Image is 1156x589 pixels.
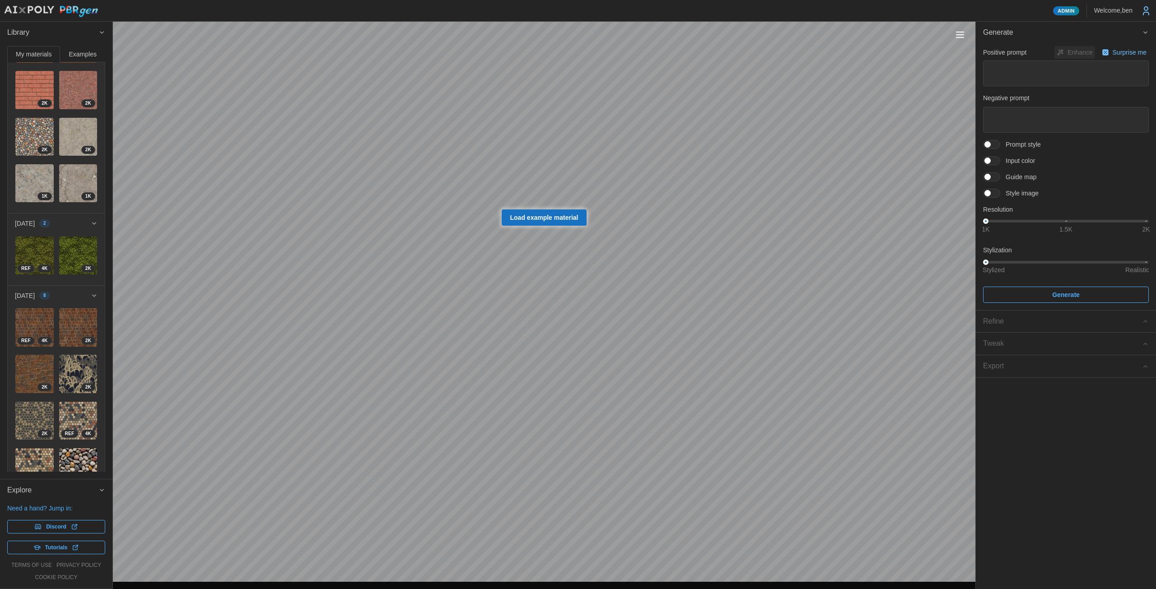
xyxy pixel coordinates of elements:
[983,246,1149,255] p: Stylization
[59,448,98,487] a: YxssYRIZkHV5myLvHj3a1K
[15,117,54,157] a: JR9ngvWYuo8e7HxrtyAs2K
[43,292,46,299] span: 8
[85,430,91,437] span: 4 K
[1113,48,1148,57] p: Surprise me
[976,311,1156,333] button: Refine
[8,286,105,306] button: [DATE]8
[8,213,105,233] button: [DATE]2
[15,164,54,203] img: atUsAvqrfrvbK7dszHxB
[42,337,47,344] span: 4 K
[954,28,966,41] button: Toggle viewport controls
[59,118,98,156] img: yu9Lh80SJb8YnRlFJa9t
[502,209,587,226] a: Load example material
[59,236,98,275] a: Nv7kY5UauIg1uLrKqlXU2K
[4,5,98,18] img: AIxPoly PBRgen
[1000,156,1035,165] span: Input color
[85,100,91,107] span: 2 K
[983,205,1149,214] p: Resolution
[15,237,54,275] img: TdM3VFpPOfmOIoc5k0OA
[15,164,54,203] a: atUsAvqrfrvbK7dszHxB1K
[15,70,54,110] a: o9hTqfdiaq8kUnPKTfxb2K
[65,430,75,437] span: REF
[7,541,105,554] a: Tutorials
[15,236,54,275] a: TdM3VFpPOfmOIoc5k0OA4KREF
[59,354,98,394] a: 1vXLSweGIcjDdiMKpgYm2K
[1054,46,1095,59] button: Enhance
[59,70,98,110] a: 8v33SPSNeCNSrOwj3MRc2K
[85,384,91,391] span: 2 K
[15,355,54,393] img: baI6HOqcN2N0kLHV6HEe
[983,48,1026,57] p: Positive prompt
[7,520,105,533] a: Discord
[59,402,98,440] img: 3OH8dOOcLztmL0gIbVeh
[1000,172,1036,181] span: Guide map
[983,93,1149,102] p: Negative prompt
[42,384,47,391] span: 2 K
[56,561,101,569] a: privacy policy
[15,402,54,440] img: QCi17TOVhXxFJeKn2Cfk
[1058,7,1074,15] span: Admin
[976,44,1156,310] div: Generate
[59,401,98,441] a: 3OH8dOOcLztmL0gIbVeh4KREF
[1094,6,1133,15] p: Welcome, ben
[11,561,52,569] a: terms of use
[15,448,54,487] a: PivPJkOK2vv06AM9d33M1K
[59,117,98,157] a: yu9Lh80SJb8YnRlFJa9t2K
[46,520,66,533] span: Discord
[42,430,47,437] span: 2 K
[1067,48,1094,57] p: Enhance
[983,287,1149,303] button: Generate
[42,146,47,153] span: 2 K
[1000,189,1039,198] span: Style image
[42,100,47,107] span: 2 K
[8,234,105,285] div: [DATE]2
[59,164,98,203] a: IkEawyA42dFjN5p4DTcq1K
[21,337,31,344] span: REF
[42,265,47,272] span: 4 K
[59,308,98,347] a: qBWdsCOnzzrS1TGvOSAL2K
[59,71,98,109] img: 8v33SPSNeCNSrOwj3MRc
[85,193,91,200] span: 1 K
[85,337,91,344] span: 2 K
[1052,287,1080,302] span: Generate
[1000,140,1041,149] span: Prompt style
[15,308,54,347] a: smnVoxqbWJYfIjVkIeSk4KREF
[59,237,98,275] img: Nv7kY5UauIg1uLrKqlXU
[15,118,54,156] img: JR9ngvWYuo8e7HxrtyAs
[7,479,98,501] span: Explore
[15,291,35,300] p: [DATE]
[16,51,51,57] span: My materials
[59,308,98,347] img: qBWdsCOnzzrS1TGvOSAL
[15,71,54,109] img: o9hTqfdiaq8kUnPKTfxb
[45,541,68,554] span: Tutorials
[15,354,54,394] a: baI6HOqcN2N0kLHV6HEe2K
[983,355,1142,377] span: Export
[1100,46,1149,59] button: Surprise me
[8,306,105,497] div: [DATE]8
[976,355,1156,377] button: Export
[7,504,105,513] p: Need a hand? Jump in:
[510,210,578,225] span: Load example material
[59,448,98,487] img: YxssYRIZkHV5myLvHj3a
[35,574,77,581] a: cookie policy
[85,265,91,272] span: 2 K
[15,308,54,347] img: smnVoxqbWJYfIjVkIeSk
[85,146,91,153] span: 2 K
[983,316,1142,327] div: Refine
[59,355,98,393] img: 1vXLSweGIcjDdiMKpgYm
[976,22,1156,44] button: Generate
[15,219,35,228] p: [DATE]
[983,333,1142,355] span: Tweak
[59,164,98,203] img: IkEawyA42dFjN5p4DTcq
[983,22,1142,44] span: Generate
[69,51,97,57] span: Examples
[7,22,98,44] span: Library
[15,448,54,487] img: PivPJkOK2vv06AM9d33M
[42,193,47,200] span: 1 K
[43,220,46,227] span: 2
[21,265,31,272] span: REF
[15,401,54,441] a: QCi17TOVhXxFJeKn2Cfk2K
[976,333,1156,355] button: Tweak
